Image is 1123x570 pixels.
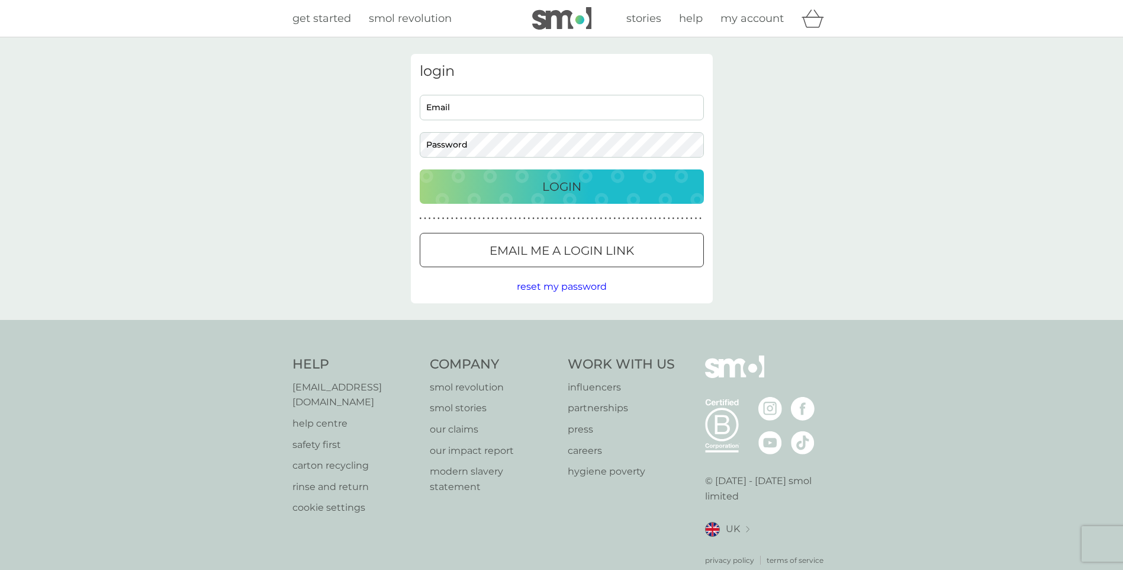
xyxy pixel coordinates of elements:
[767,555,823,566] a: terms of service
[424,216,426,222] p: ●
[613,216,616,222] p: ●
[705,555,754,566] p: privacy policy
[672,216,675,222] p: ●
[420,63,704,80] h3: login
[478,216,481,222] p: ●
[420,216,422,222] p: ●
[519,216,521,222] p: ●
[568,422,675,437] a: press
[746,526,749,533] img: select a new location
[541,216,543,222] p: ●
[465,216,467,222] p: ●
[430,380,556,395] a: smol revolution
[369,12,452,25] span: smol revolution
[659,216,661,222] p: ●
[490,241,634,260] p: Email me a login link
[517,279,607,294] button: reset my password
[430,401,556,416] a: smol stories
[568,464,675,479] a: hygiene poverty
[430,422,556,437] a: our claims
[292,458,419,473] a: carton recycling
[681,216,684,222] p: ●
[568,380,675,395] a: influencers
[679,10,703,27] a: help
[596,216,598,222] p: ●
[591,216,593,222] p: ●
[758,431,782,454] img: visit the smol Youtube page
[582,216,584,222] p: ●
[292,479,419,495] a: rinse and return
[420,169,704,204] button: Login
[649,216,652,222] p: ●
[429,216,431,222] p: ●
[758,397,782,421] img: visit the smol Instagram page
[623,216,625,222] p: ●
[686,216,688,222] p: ●
[791,397,815,421] img: visit the smol Facebook page
[542,177,581,196] p: Login
[720,10,784,27] a: my account
[437,216,440,222] p: ●
[292,500,419,515] p: cookie settings
[555,216,557,222] p: ●
[292,356,419,374] h4: Help
[505,216,507,222] p: ●
[292,380,419,410] a: [EMAIL_ADDRESS][DOMAIN_NAME]
[626,12,661,25] span: stories
[292,12,351,25] span: get started
[641,216,643,222] p: ●
[433,216,435,222] p: ●
[292,10,351,27] a: get started
[474,216,476,222] p: ●
[627,216,629,222] p: ●
[460,216,462,222] p: ●
[568,216,571,222] p: ●
[668,216,670,222] p: ●
[679,12,703,25] span: help
[577,216,580,222] p: ●
[456,216,458,222] p: ●
[532,7,591,30] img: smol
[559,216,562,222] p: ●
[537,216,539,222] p: ●
[292,437,419,453] a: safety first
[501,216,503,222] p: ●
[699,216,702,222] p: ●
[546,216,548,222] p: ●
[573,216,575,222] p: ●
[482,216,485,222] p: ●
[514,216,517,222] p: ●
[430,464,556,494] a: modern slavery statement
[487,216,490,222] p: ●
[568,443,675,459] p: careers
[618,216,620,222] p: ●
[632,216,634,222] p: ●
[532,216,535,222] p: ●
[705,356,764,396] img: smol
[523,216,526,222] p: ●
[420,233,704,267] button: Email me a login link
[446,216,449,222] p: ●
[292,416,419,431] a: help centre
[645,216,648,222] p: ●
[604,216,607,222] p: ●
[564,216,567,222] p: ●
[600,216,603,222] p: ●
[517,281,607,292] span: reset my password
[705,473,831,504] p: © [DATE] - [DATE] smol limited
[528,216,530,222] p: ●
[568,401,675,416] a: partnerships
[791,431,815,454] img: visit the smol Tiktok page
[636,216,639,222] p: ●
[609,216,612,222] p: ●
